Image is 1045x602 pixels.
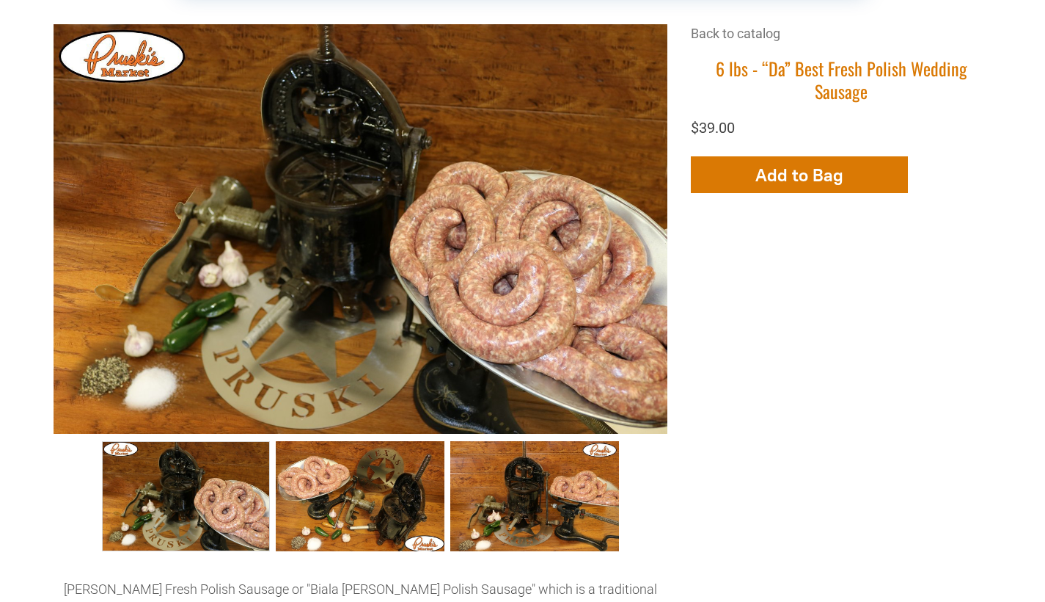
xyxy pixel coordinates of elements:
a: 6 lbs - “Da” Best Fresh Polish Wedding Sausage 0 [102,441,271,551]
img: 6 lbs - “Da” Best Fresh Polish Wedding Sausage [54,24,667,434]
span: Add to Bag [755,164,843,186]
a: “Da” Best Fresh Polish Wedding Sausage003 2 [450,441,619,551]
a: Back to catalog [691,26,780,41]
span: $39.00 [691,119,735,137]
h1: 6 lbs - “Da” Best Fresh Polish Wedding Sausage [691,57,992,103]
button: Add to Bag [691,156,908,193]
a: “Da” Best Fresh Polish Wedding Sausage002 1 [276,441,444,551]
div: Breadcrumbs [691,24,992,57]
